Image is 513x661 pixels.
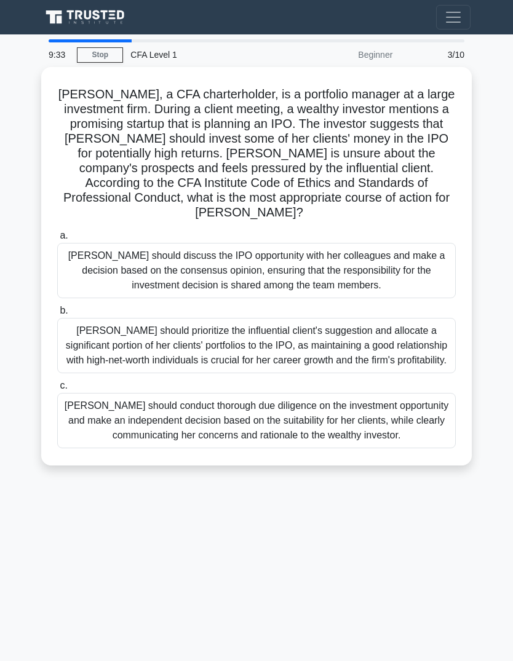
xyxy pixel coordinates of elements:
div: [PERSON_NAME] should discuss the IPO opportunity with her colleagues and make a decision based on... [57,243,456,298]
button: Toggle navigation [436,5,471,30]
div: [PERSON_NAME] should prioritize the influential client's suggestion and allocate a significant po... [57,318,456,373]
span: c. [60,380,67,390]
div: 9:33 [41,42,77,67]
div: [PERSON_NAME] should conduct thorough due diligence on the investment opportunity and make an ind... [57,393,456,448]
h5: [PERSON_NAME], a CFA charterholder, is a portfolio manager at a large investment firm. During a c... [56,87,457,221]
a: Stop [77,47,123,63]
div: CFA Level 1 [123,42,292,67]
span: a. [60,230,68,240]
div: Beginner [292,42,400,67]
div: 3/10 [400,42,472,67]
span: b. [60,305,68,315]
